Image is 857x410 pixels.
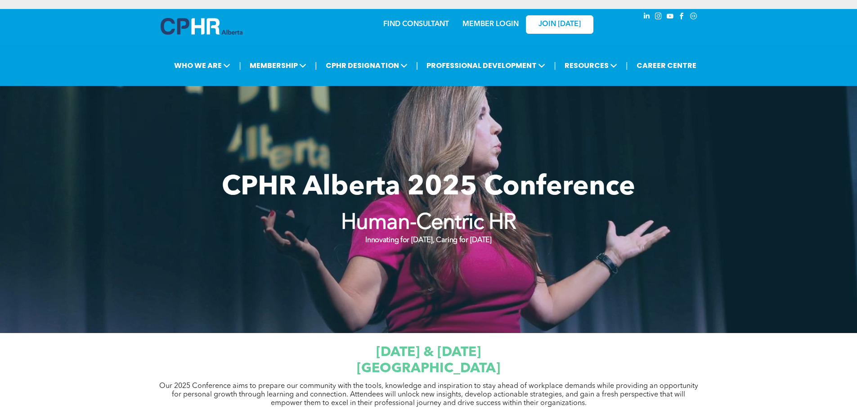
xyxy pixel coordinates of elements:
[159,383,698,407] span: Our 2025 Conference aims to prepare our community with the tools, knowledge and inspiration to st...
[424,57,548,74] span: PROFESSIONAL DEVELOPMENT
[665,11,675,23] a: youtube
[654,11,664,23] a: instagram
[239,56,241,75] li: |
[383,21,449,28] a: FIND CONSULTANT
[357,362,500,375] span: [GEOGRAPHIC_DATA]
[161,18,242,35] img: A blue and white logo for cp alberta
[677,11,687,23] a: facebook
[626,56,628,75] li: |
[341,212,516,234] strong: Human-Centric HR
[323,57,410,74] span: CPHR DESIGNATION
[222,174,635,201] span: CPHR Alberta 2025 Conference
[416,56,418,75] li: |
[562,57,620,74] span: RESOURCES
[554,56,556,75] li: |
[365,237,491,244] strong: Innovating for [DATE], Caring for [DATE]
[642,11,652,23] a: linkedin
[171,57,233,74] span: WHO WE ARE
[376,346,481,359] span: [DATE] & [DATE]
[538,20,581,29] span: JOIN [DATE]
[526,15,593,34] a: JOIN [DATE]
[247,57,309,74] span: MEMBERSHIP
[462,21,519,28] a: MEMBER LOGIN
[689,11,699,23] a: Social network
[315,56,317,75] li: |
[634,57,699,74] a: CAREER CENTRE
